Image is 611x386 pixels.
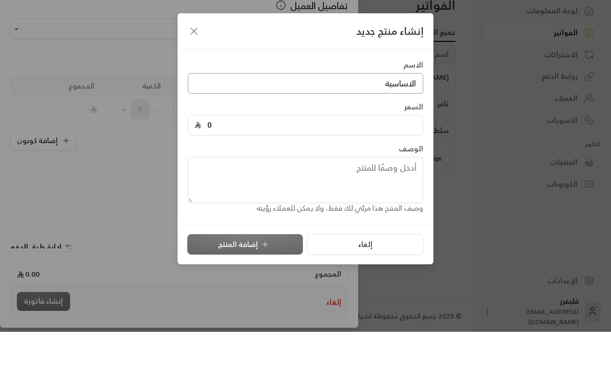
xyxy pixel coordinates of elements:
[356,76,423,94] span: إنشاء منتج جديد
[201,170,417,189] input: أدخل سعر المنتج
[307,288,423,309] button: إلغاء
[403,114,423,124] label: الاسم
[256,256,423,268] span: وصف المنتج هذا مرئي لك فقط، ولا يمكن للعملاء رؤيته
[399,198,423,208] label: الوصف
[188,127,423,148] input: أدخل اسم المنتج
[404,156,423,166] label: السعر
